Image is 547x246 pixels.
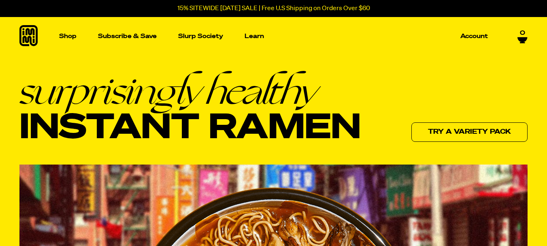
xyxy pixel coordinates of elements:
[19,72,361,148] h1: Instant Ramen
[517,30,528,43] a: 0
[56,17,491,56] nav: Main navigation
[56,17,80,56] a: Shop
[241,17,267,56] a: Learn
[178,33,223,39] p: Slurp Society
[177,5,370,12] p: 15% SITEWIDE [DATE] SALE | Free U.S Shipping on Orders Over $60
[245,33,264,39] p: Learn
[411,122,528,142] a: Try a variety pack
[95,30,160,43] a: Subscribe & Save
[175,30,226,43] a: Slurp Society
[19,72,361,110] em: surprisingly healthy
[457,30,491,43] a: Account
[59,33,77,39] p: Shop
[520,30,525,37] span: 0
[460,33,488,39] p: Account
[98,33,157,39] p: Subscribe & Save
